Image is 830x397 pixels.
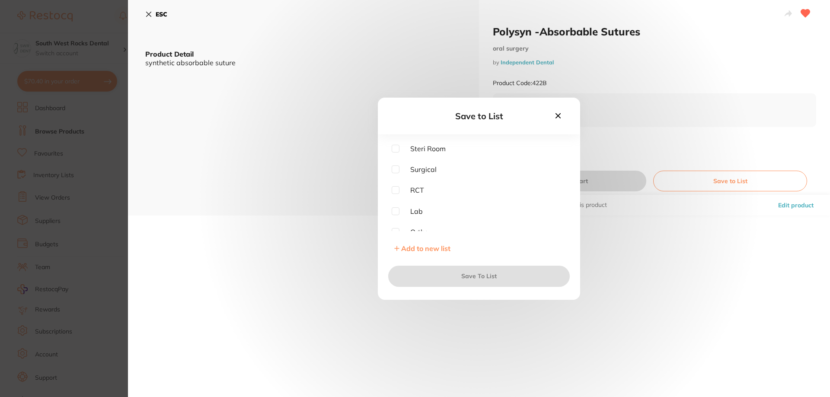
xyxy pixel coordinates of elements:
span: Surgical [399,165,437,173]
span: Save to List [455,111,503,121]
span: Steri Room [399,145,446,152]
button: Add to new list [392,244,453,253]
span: RCT [399,186,424,194]
span: Add to new list [401,244,450,253]
span: Lab [399,207,423,215]
span: Ortho [399,228,428,236]
button: Save To List [388,266,570,286]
